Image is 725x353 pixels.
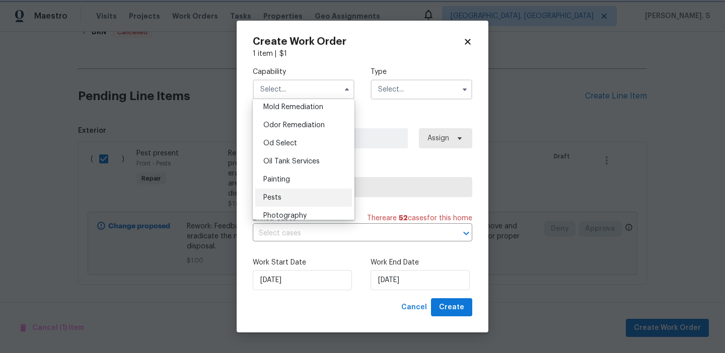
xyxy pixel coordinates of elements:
span: Photography [263,212,307,219]
input: M/D/YYYY [253,270,352,290]
span: Oil Tank Services [263,158,320,165]
label: Type [371,67,472,77]
label: Capability [253,67,354,77]
label: Work End Date [371,257,472,268]
button: Show options [459,83,471,96]
span: Mold Remediation [263,104,323,111]
label: Work Order Manager [253,116,472,126]
span: Pests [263,194,281,201]
label: Work Start Date [253,257,354,268]
input: Select... [371,79,472,100]
span: Odor Remediation [263,122,325,129]
span: Od Select [263,140,297,147]
span: There are case s for this home [367,213,472,223]
h2: Create Work Order [253,37,463,47]
span: 52 [399,215,408,222]
div: 1 item | [253,49,472,59]
button: Create [431,298,472,317]
button: Open [459,226,473,240]
span: Cancel [401,301,427,314]
button: Hide options [341,83,353,96]
button: Cancel [397,298,431,317]
label: Trade Partner [253,164,472,174]
span: Create [439,301,464,314]
input: Select... [253,79,354,100]
span: $ 1 [279,50,287,57]
input: Select cases [253,226,444,241]
span: Assign [427,133,449,143]
input: M/D/YYYY [371,270,470,290]
span: Painting [263,176,290,183]
span: Select trade partner [261,182,464,192]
